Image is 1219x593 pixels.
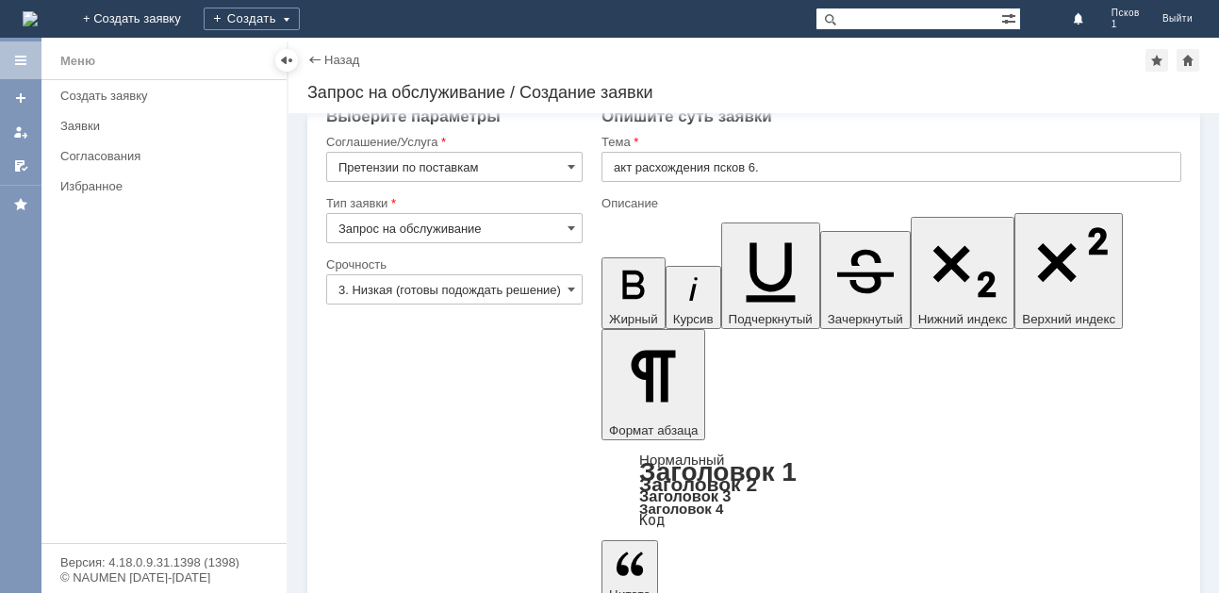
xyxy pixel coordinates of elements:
[60,50,95,73] div: Меню
[53,141,283,171] a: Согласования
[326,107,501,125] span: Выберите параметры
[6,83,36,113] a: Создать заявку
[1145,49,1168,72] div: Добавить в избранное
[23,11,38,26] a: Перейти на домашнюю страницу
[8,53,275,68] div: Акт во вложении
[60,179,255,193] div: Избранное
[275,49,298,72] div: Скрыть меню
[1112,8,1140,19] span: Псков
[324,53,359,67] a: Назад
[639,473,757,495] a: Заголовок 2
[911,217,1015,329] button: Нижний индекс
[601,329,705,440] button: Формат абзаца
[601,453,1181,527] div: Формат абзаца
[609,312,658,326] span: Жирный
[8,8,275,53] div: Добрый день по накладной с новогодним ассортиментом на [GEOGRAPHIC_DATA] 6 были расхождения.
[53,81,283,110] a: Создать заявку
[1022,312,1115,326] span: Верхний индекс
[666,266,721,329] button: Курсив
[60,571,268,584] div: © NAUMEN [DATE]-[DATE]
[609,423,698,437] span: Формат абзаца
[918,312,1008,326] span: Нижний индекс
[23,11,38,26] img: logo
[820,231,911,329] button: Зачеркнутый
[1177,49,1199,72] div: Сделать домашней страницей
[601,197,1178,209] div: Описание
[601,136,1178,148] div: Тема
[60,119,275,133] div: Заявки
[729,312,813,326] span: Подчеркнутый
[53,111,283,140] a: Заявки
[326,136,579,148] div: Соглашение/Услуга
[639,512,665,529] a: Код
[60,89,275,103] div: Создать заявку
[326,197,579,209] div: Тип заявки
[639,457,797,486] a: Заголовок 1
[307,83,1200,102] div: Запрос на обслуживание / Создание заявки
[639,452,724,468] a: Нормальный
[828,312,903,326] span: Зачеркнутый
[204,8,300,30] div: Создать
[721,222,820,329] button: Подчеркнутый
[601,107,772,125] span: Опишите суть заявки
[1112,19,1140,30] span: 1
[639,501,723,517] a: Заголовок 4
[326,258,579,271] div: Срочность
[673,312,714,326] span: Курсив
[60,556,268,568] div: Версия: 4.18.0.9.31.1398 (1398)
[1001,8,1020,26] span: Расширенный поиск
[601,257,666,329] button: Жирный
[6,117,36,147] a: Мои заявки
[1014,213,1123,329] button: Верхний индекс
[639,487,731,504] a: Заголовок 3
[6,151,36,181] a: Мои согласования
[60,149,275,163] div: Согласования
